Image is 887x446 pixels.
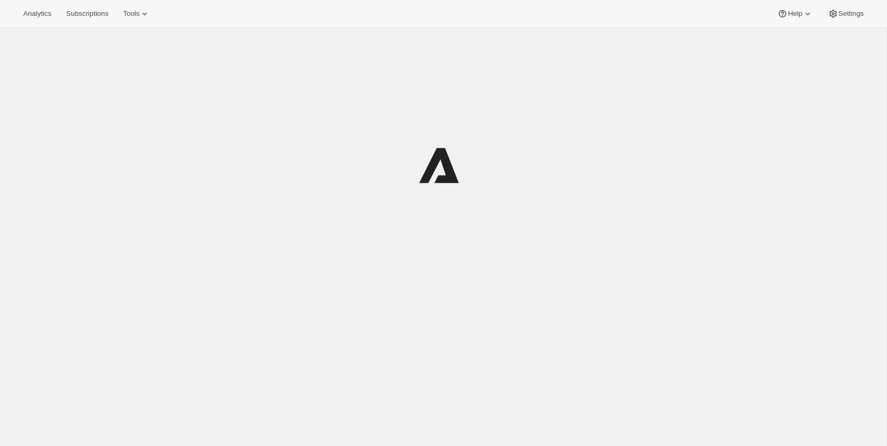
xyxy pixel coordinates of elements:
span: Subscriptions [66,10,108,18]
button: Tools [117,6,156,21]
button: Help [771,6,819,21]
span: Settings [838,10,864,18]
button: Settings [822,6,870,21]
span: Tools [123,10,139,18]
button: Subscriptions [60,6,115,21]
button: Analytics [17,6,58,21]
span: Analytics [23,10,51,18]
span: Help [788,10,802,18]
